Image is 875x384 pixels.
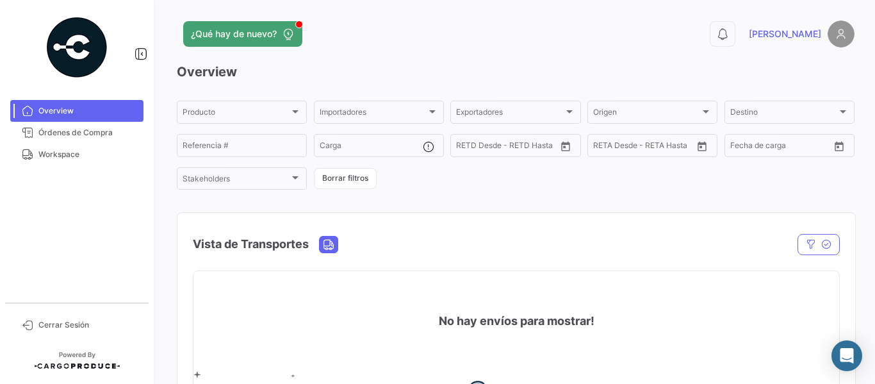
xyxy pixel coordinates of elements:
button: Open calendar [692,137,712,156]
span: Workspace [38,149,138,160]
span: Exportadores [456,110,563,119]
span: Destino [730,110,837,119]
h4: No hay envíos para mostrar! [439,312,594,330]
button: Open calendar [830,137,849,156]
img: powered-by.png [45,15,109,79]
button: ¿Qué hay de nuevo? [183,21,302,47]
span: Stakeholders [183,176,290,185]
span: ¿Qué hay de nuevo? [191,28,277,40]
input: Desde [593,143,616,152]
h3: Overview [177,63,855,81]
a: Overview [10,100,143,122]
span: Importadores [320,110,427,119]
span: Overview [38,105,138,117]
a: Workspace [10,144,143,165]
span: [PERSON_NAME] [749,28,821,40]
button: Land [320,237,338,253]
img: placeholder-user.png [828,21,855,47]
a: Órdenes de Compra [10,122,143,144]
span: Órdenes de Compra [38,127,138,138]
span: Cerrar Sesión [38,319,138,331]
button: Open calendar [556,137,575,156]
input: Desde [730,143,753,152]
span: Origen [593,110,700,119]
div: Abrir Intercom Messenger [831,340,862,371]
input: Hasta [625,143,673,152]
span: Producto [183,110,290,119]
button: Borrar filtros [314,168,377,189]
input: Desde [456,143,479,152]
h4: Vista de Transportes [193,235,309,253]
input: Hasta [488,143,536,152]
input: Hasta [762,143,810,152]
